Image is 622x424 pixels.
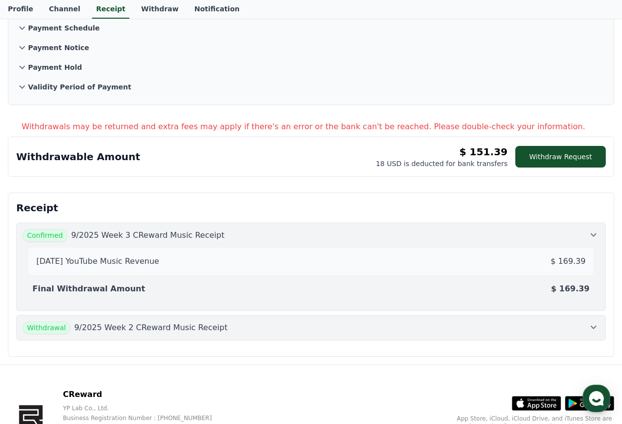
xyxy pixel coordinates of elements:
span: Home [25,326,42,334]
p: $ 151.39 [459,145,507,159]
span: Messages [82,327,111,335]
span: Withdrawal [23,321,70,334]
p: Business Registration Number : [PHONE_NUMBER] [63,414,228,422]
p: Withdrawable Amount [16,150,140,164]
button: Payment Schedule [16,18,606,38]
button: Validity Period of Payment [16,77,606,97]
p: 9/2025 Week 3 CReward Music Receipt [71,229,225,241]
span: Settings [146,326,170,334]
span: Confirmed [23,229,67,242]
button: Withdraw Request [515,146,606,168]
button: Payment Notice [16,38,606,57]
p: $ 169.39 [551,283,590,295]
p: Payment Hold [28,62,82,72]
p: [DATE] YouTube Music Revenue [36,255,159,267]
p: Receipt [16,201,606,215]
a: Home [3,311,65,336]
p: CReward [63,389,228,400]
p: Payment Schedule [28,23,100,33]
a: Settings [127,311,189,336]
p: Validity Period of Payment [28,82,131,92]
button: Confirmed 9/2025 Week 3 CReward Music Receipt [DATE] YouTube Music Revenue $ 169.39 Final Withdra... [16,223,606,311]
button: Payment Hold [16,57,606,77]
a: Messages [65,311,127,336]
p: Final Withdrawal Amount [32,283,145,295]
p: 18 USD is deducted for bank transfers [376,159,507,169]
p: YP Lab Co., Ltd. [63,404,228,412]
p: 9/2025 Week 2 CReward Music Receipt [74,322,228,334]
button: Withdrawal 9/2025 Week 2 CReward Music Receipt [16,315,606,340]
p: Payment Notice [28,43,89,53]
p: Withdrawals may be returned and extra fees may apply if there's an error or the bank can't be rea... [22,121,614,133]
p: $ 169.39 [551,255,586,267]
